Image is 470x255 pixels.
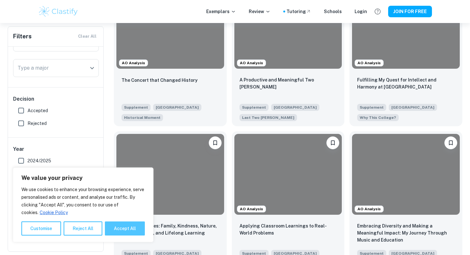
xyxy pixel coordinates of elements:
button: Accept All [105,221,145,236]
span: Supplement [121,104,151,111]
img: Clastify logo [38,5,79,18]
p: Fulfilling My Quest for Intellect and Harmony at Columbia University [357,76,455,90]
span: AO Analysis [119,60,148,66]
span: 2024/2025 [27,157,51,164]
span: AO Analysis [237,206,266,212]
span: Why are you interested in attending Columbia University? We encourage you to consider the aspect(... [357,113,399,121]
span: Accepted [27,107,48,114]
p: Essential Values: Family, Kindness, Nature, Present Living, and Lifelong Learning [121,222,219,236]
span: What historical moment or event do you wish you could have witnessed? [121,113,163,121]
p: We use cookies to enhance your browsing experience, serve personalised ads or content, and analys... [21,186,145,216]
h6: Decision [13,95,99,103]
a: Cookie Policy [39,210,68,215]
button: Please log in to bookmark exemplars [209,136,222,149]
button: Help and Feedback [372,6,383,17]
p: The Concert that Changed History [121,77,198,84]
h6: Year [13,145,99,153]
a: Schools [324,8,342,15]
a: Login [355,8,367,15]
a: Tutoring [286,8,311,15]
button: Reject All [64,221,102,236]
span: Historical Moment [124,115,161,120]
span: AO Analysis [355,206,383,212]
p: Review [249,8,270,15]
span: Last Two [PERSON_NAME] [242,115,294,120]
div: We value your privacy [13,167,153,242]
span: AO Analysis [355,60,383,66]
p: Exemplars [206,8,236,15]
span: Supplement [357,104,386,111]
span: AO Analysis [237,60,266,66]
p: A Productive and Meaningful Two Summers [239,76,337,90]
button: JOIN FOR FREE [388,6,432,17]
button: Please log in to bookmark exemplars [326,136,339,149]
button: Please log in to bookmark exemplars [444,136,457,149]
button: Open [88,64,97,73]
span: How did you spend your last two summers? [239,113,297,121]
p: Applying Classroom Learnings to Real-World Problems [239,222,337,236]
span: [GEOGRAPHIC_DATA] [389,104,437,111]
span: Why This College? [360,115,396,120]
span: [GEOGRAPHIC_DATA] [153,104,201,111]
span: Supplement [239,104,269,111]
p: We value your privacy [21,174,145,182]
span: Rejected [27,120,47,127]
span: [GEOGRAPHIC_DATA] [271,104,319,111]
p: Embracing Diversity and Making a Meaningful Impact: My Journey Through Music and Education [357,222,455,243]
h6: Filters [13,32,32,41]
button: Customise [21,221,61,236]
